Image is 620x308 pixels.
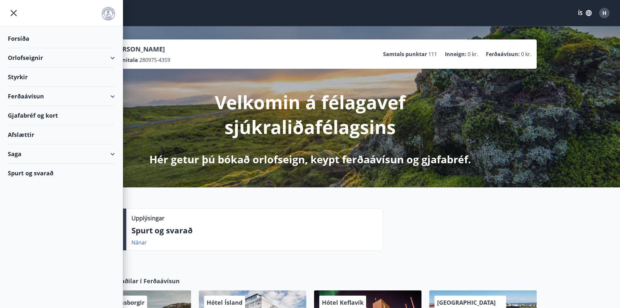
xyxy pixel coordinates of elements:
div: Ferðaávísun [8,87,115,106]
a: Nánar [131,239,147,246]
span: Hótel Ísland [207,299,242,306]
img: union_logo [102,7,115,20]
span: 111 [428,51,437,58]
p: Upplýsingar [131,214,164,222]
p: Kennitala [112,56,138,64]
div: Gjafabréf og kort [8,106,115,125]
span: 280975-4359 [139,56,170,64]
p: Hér getur þú bókað orlofseign, keypt ferðaávísun og gjafabréf. [149,152,471,167]
span: Hótel Keflavík [322,299,364,306]
p: Velkomin á félagavef sjúkraliðafélagsins [138,90,482,139]
div: Orlofseignir [8,48,115,67]
span: 0 kr. [521,51,531,58]
p: Ferðaávísun : [486,51,520,58]
span: H [602,9,606,17]
button: menu [8,7,20,19]
div: Styrkir [8,67,115,87]
span: 0 kr. [468,51,478,58]
button: ÍS [574,7,595,19]
div: Forsíða [8,29,115,48]
p: Inneign : [445,51,466,58]
p: Spurt og svarað [131,225,378,236]
span: Samstarfsaðilar í Ferðaávísun [91,277,180,285]
p: [PERSON_NAME] [112,45,170,54]
div: Saga [8,144,115,164]
div: Spurt og svarað [8,164,115,183]
p: Samtals punktar [383,51,427,58]
div: Afslættir [8,125,115,144]
button: H [597,5,612,21]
